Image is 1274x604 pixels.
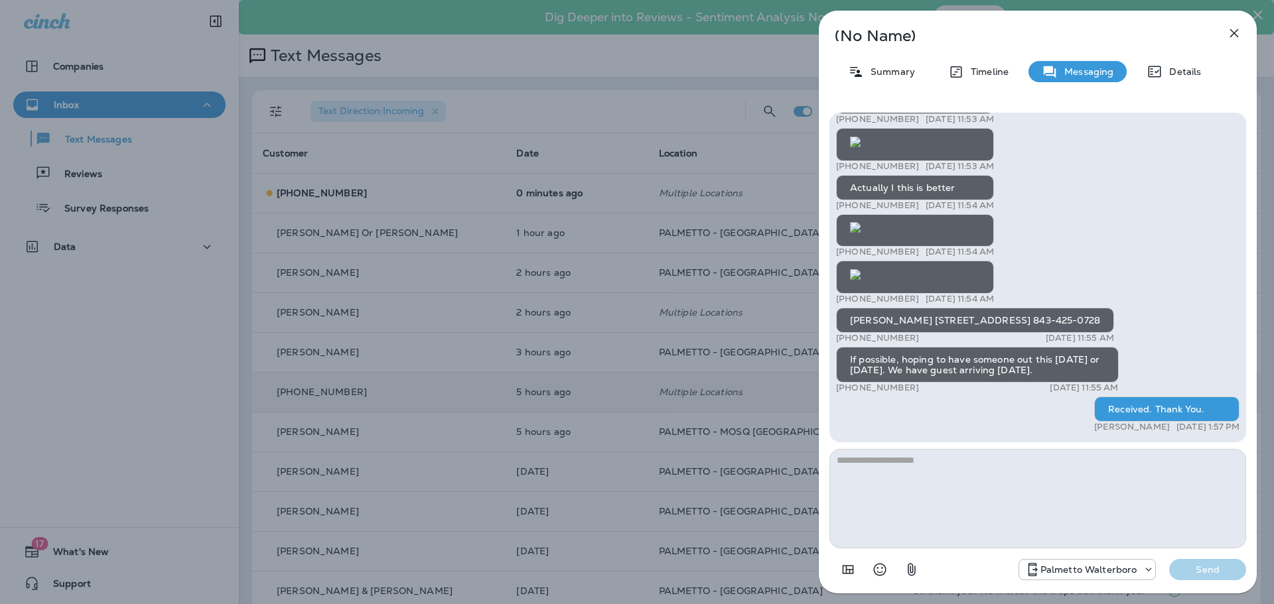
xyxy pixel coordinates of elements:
[836,383,919,393] p: [PHONE_NUMBER]
[926,200,994,211] p: [DATE] 11:54 AM
[1040,564,1137,575] p: Palmetto Walterboro
[836,333,919,343] p: [PHONE_NUMBER]
[1050,383,1118,393] p: [DATE] 11:55 AM
[1094,396,1239,422] div: Received. Thank You.
[850,222,861,233] img: twilio-download
[964,66,1009,77] p: Timeline
[926,114,994,125] p: [DATE] 11:53 AM
[864,66,915,77] p: Summary
[836,161,919,172] p: [PHONE_NUMBER]
[1019,562,1156,577] div: +1 (843) 549-4955
[926,161,994,172] p: [DATE] 11:53 AM
[836,114,919,125] p: [PHONE_NUMBER]
[850,137,861,147] img: twilio-download
[836,175,994,200] div: Actually I this is better
[850,269,861,280] img: twilio-download
[926,247,994,257] p: [DATE] 11:54 AM
[836,247,919,257] p: [PHONE_NUMBER]
[1094,422,1170,432] p: [PERSON_NAME]
[1046,333,1114,343] p: [DATE] 11:55 AM
[836,308,1114,333] div: [PERSON_NAME] [STREET_ADDRESS] 843-425-0728
[835,556,861,583] button: Add in a premade template
[926,294,994,304] p: [DATE] 11:54 AM
[1058,66,1113,77] p: Messaging
[836,294,919,304] p: [PHONE_NUMBER]
[867,556,893,583] button: Select an emoji
[836,200,919,211] p: [PHONE_NUMBER]
[1163,66,1201,77] p: Details
[836,347,1119,383] div: If possible, hoping to have someone out this [DATE] or [DATE]. We have guest arriving [DATE].
[1176,422,1239,432] p: [DATE] 1:57 PM
[835,30,1197,41] p: (No Name)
